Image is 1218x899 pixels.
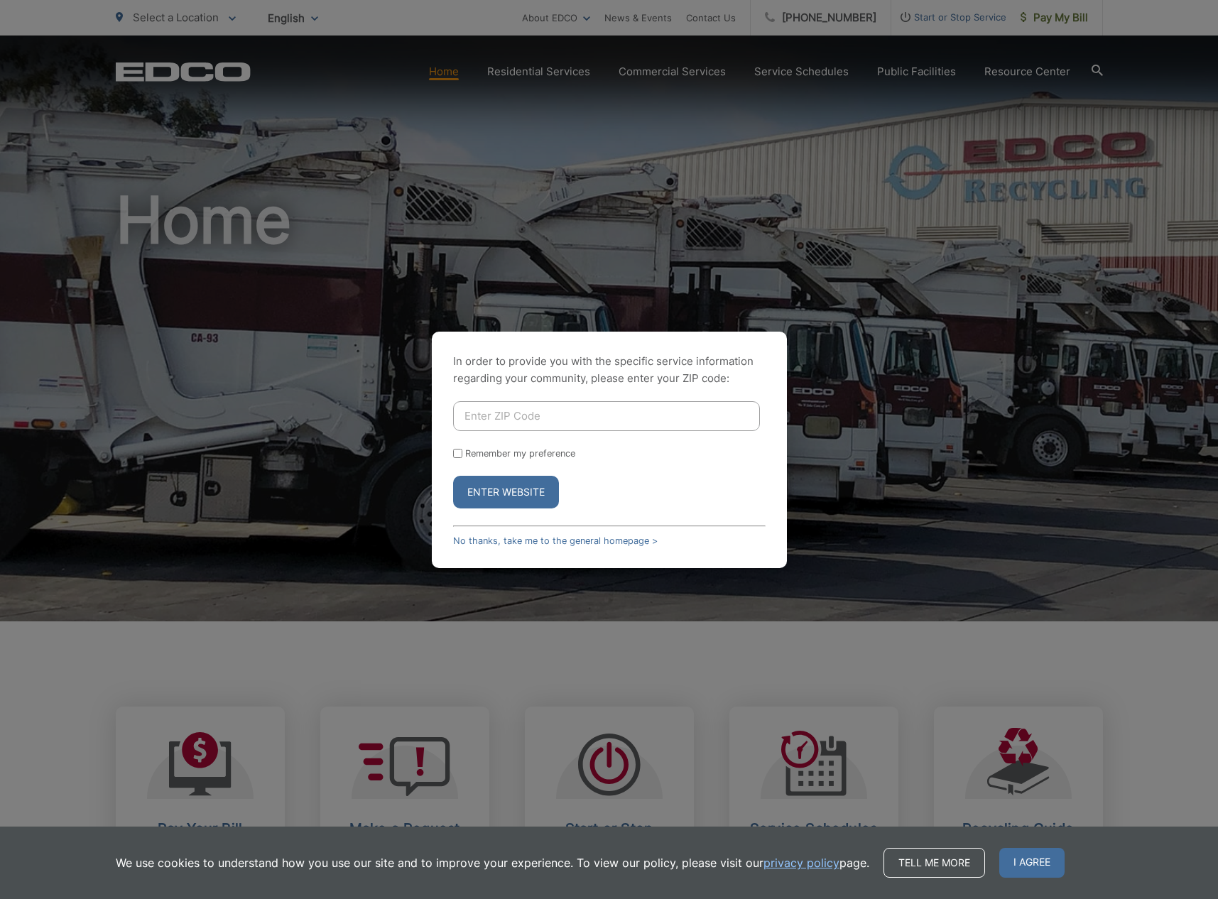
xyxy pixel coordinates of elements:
[453,476,559,508] button: Enter Website
[453,353,766,387] p: In order to provide you with the specific service information regarding your community, please en...
[116,854,869,871] p: We use cookies to understand how you use our site and to improve your experience. To view our pol...
[763,854,839,871] a: privacy policy
[453,401,760,431] input: Enter ZIP Code
[453,535,658,546] a: No thanks, take me to the general homepage >
[999,848,1065,878] span: I agree
[883,848,985,878] a: Tell me more
[465,448,575,459] label: Remember my preference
